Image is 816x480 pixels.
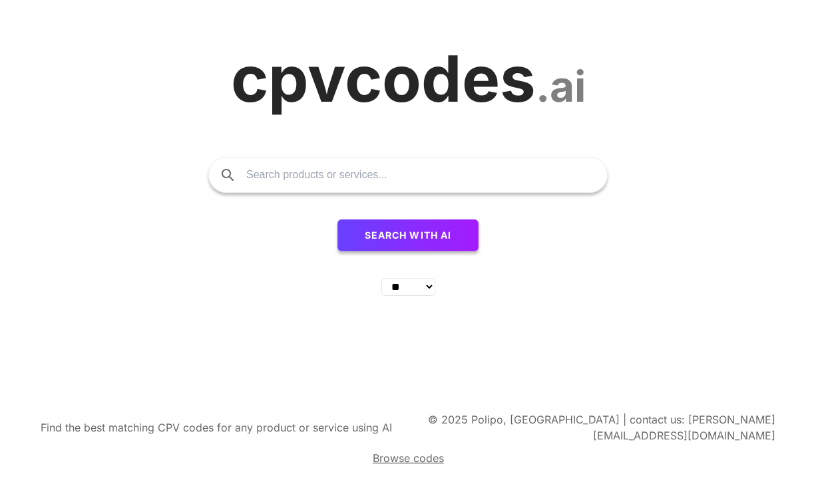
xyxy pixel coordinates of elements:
span: Search with AI [365,229,452,241]
span: Browse codes [373,451,444,465]
button: Search with AI [337,219,479,251]
span: .ai [536,60,586,112]
input: Search products or services... [246,158,594,192]
span: Find the best matching CPV codes for any product or service using AI [41,421,392,434]
span: cpvcodes [231,40,536,117]
span: © 2025 Polipo, [GEOGRAPHIC_DATA] | contact us: [PERSON_NAME][EMAIL_ADDRESS][DOMAIN_NAME] [428,413,775,442]
a: Browse codes [373,450,444,466]
a: cpvcodes.ai [231,41,586,117]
